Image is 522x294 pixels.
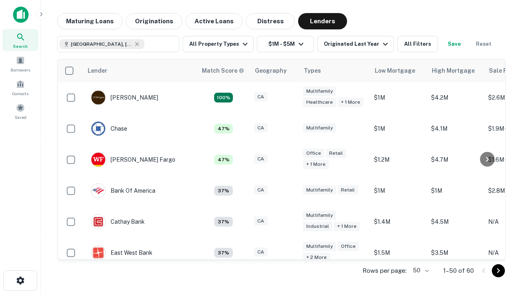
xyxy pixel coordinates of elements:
img: picture [91,91,105,105]
td: $1.2M [370,144,427,175]
div: [PERSON_NAME] Fargo [91,152,175,167]
div: Capitalize uses an advanced AI algorithm to match your search with the best lender. The match sco... [202,66,244,75]
div: Originated Last Year [324,39,390,49]
button: Originations [126,13,182,29]
div: CA [254,154,268,164]
div: CA [254,185,268,195]
button: Originated Last Year [317,36,394,52]
div: Matching Properties: 4, hasApolloMatch: undefined [214,186,233,196]
td: $4.7M [427,144,484,175]
div: CA [254,216,268,226]
div: Matching Properties: 4, hasApolloMatch: undefined [214,217,233,227]
th: Capitalize uses an advanced AI algorithm to match your search with the best lender. The match sco... [197,59,250,82]
td: $1M [427,175,484,206]
button: Lenders [298,13,347,29]
div: Bank Of America [91,183,155,198]
img: picture [91,184,105,198]
iframe: Chat Widget [481,203,522,242]
div: Multifamily [303,123,336,133]
button: Save your search to get updates of matches that match your search criteria. [441,36,467,52]
div: Matching Properties: 19, hasApolloMatch: undefined [214,93,233,102]
td: $4.2M [427,82,484,113]
button: Maturing Loans [57,13,123,29]
h6: Match Score [202,66,243,75]
div: + 1 more [334,222,360,231]
button: All Filters [397,36,438,52]
div: High Mortgage [432,66,475,76]
td: $4.1M [427,113,484,144]
div: Types [304,66,321,76]
span: Borrowers [11,67,30,73]
div: Healthcare [303,98,336,107]
span: Contacts [12,90,29,97]
div: Low Mortgage [375,66,415,76]
img: picture [91,153,105,167]
button: Active Loans [186,13,243,29]
span: Saved [15,114,27,120]
span: Search [13,43,28,49]
p: Rows per page: [363,266,407,276]
div: Matching Properties: 5, hasApolloMatch: undefined [214,124,233,134]
p: 1–50 of 60 [443,266,474,276]
th: Low Mortgage [370,59,427,82]
div: + 1 more [338,98,363,107]
td: $1.5M [370,237,427,268]
button: All Property Types [183,36,254,52]
img: capitalize-icon.png [13,7,29,23]
a: Saved [2,100,38,122]
div: Cathay Bank [91,214,145,229]
td: $4.5M [427,206,484,237]
div: Retail [338,185,358,195]
div: Matching Properties: 5, hasApolloMatch: undefined [214,155,233,165]
th: Lender [83,59,197,82]
a: Search [2,29,38,51]
a: Borrowers [2,53,38,75]
div: CA [254,123,268,133]
img: picture [91,215,105,229]
img: picture [91,122,105,136]
div: + 1 more [303,160,329,169]
button: Distress [246,13,295,29]
div: Office [338,242,359,251]
button: Reset [471,36,497,52]
div: 50 [410,265,430,276]
span: [GEOGRAPHIC_DATA], [GEOGRAPHIC_DATA], [GEOGRAPHIC_DATA] [71,40,132,48]
th: High Mortgage [427,59,484,82]
div: CA [254,92,268,102]
div: Lender [88,66,107,76]
button: $1M - $5M [257,36,314,52]
a: Contacts [2,76,38,98]
div: Industrial [303,222,332,231]
div: Matching Properties: 4, hasApolloMatch: undefined [214,248,233,258]
div: Multifamily [303,242,336,251]
td: $3.5M [427,237,484,268]
div: Multifamily [303,87,336,96]
td: $1M [370,113,427,144]
div: + 2 more [303,253,330,262]
div: Chase [91,121,127,136]
td: $1M [370,82,427,113]
div: Retail [326,149,346,158]
td: $1.4M [370,206,427,237]
th: Types [299,59,370,82]
img: picture [91,246,105,260]
div: Office [303,149,324,158]
div: Geography [255,66,287,76]
div: [PERSON_NAME] [91,90,158,105]
div: Multifamily [303,211,336,220]
div: Multifamily [303,185,336,195]
td: $1M [370,175,427,206]
button: Go to next page [492,264,505,277]
th: Geography [250,59,299,82]
div: East West Bank [91,245,153,260]
div: CA [254,247,268,257]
